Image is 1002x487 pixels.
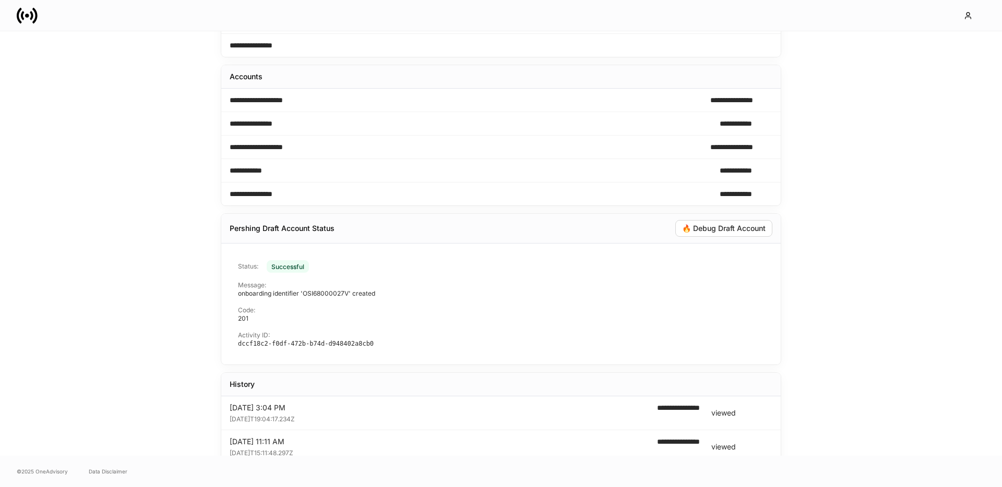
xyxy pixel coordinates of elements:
span: © 2025 OneAdvisory [17,467,68,476]
div: viewed [711,442,736,452]
div: Successful [271,262,304,272]
p: Message: [238,281,764,289]
p: Activity ID: [238,331,764,339]
p: Status: [238,262,258,271]
p: onboarding identifier 'OSI68000027V' created [238,289,764,298]
a: Data Disclaimer [89,467,127,476]
button: 🔥 Debug Draft Account [675,220,772,237]
div: [DATE] 3:04 PM [230,403,649,413]
div: [DATE] 11:11 AM [230,436,649,447]
div: viewed [711,408,736,418]
div: History [230,379,255,389]
p: dccf18c2-f0df-472b-b74d-d948402a8cb0 [238,339,764,348]
div: 🔥 Debug Draft Account [682,225,766,232]
div: [DATE]T15:11:48.297Z [230,447,649,457]
p: 201 [238,314,764,323]
p: Code: [238,306,764,314]
div: Pershing Draft Account Status [230,223,335,234]
div: Accounts [230,71,263,82]
div: [DATE]T19:04:17.234Z [230,413,649,423]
